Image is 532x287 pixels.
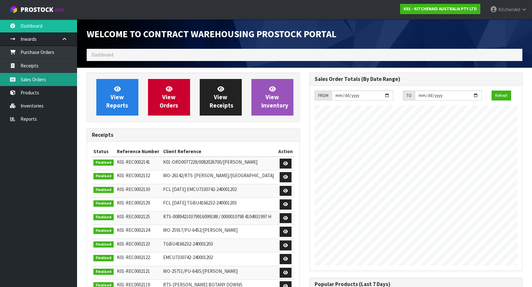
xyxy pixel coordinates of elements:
[117,254,150,260] span: K01-REC0002122
[492,91,511,101] button: Refresh
[117,172,150,178] span: K01-REC0002132
[93,255,114,261] span: Finalised
[93,214,114,221] span: Finalised
[315,76,518,82] h3: Sales Order Totals (By Date Range)
[117,159,150,165] span: K01-REC0002141
[93,173,114,179] span: Finalised
[163,227,238,233] span: WO-25917/PU-6452/[PERSON_NAME]
[117,186,150,192] span: K01-REC0002130
[21,5,53,14] span: ProStock
[163,172,274,178] span: WO-26142/RTS-[PERSON_NAME]/[GEOGRAPHIC_DATA]
[163,159,257,165] span: K01-ORD0077229/0082026700/[PERSON_NAME]
[93,241,114,248] span: Finalised
[92,146,115,157] th: Status
[148,79,190,116] a: ViewOrders
[10,5,18,13] img: cube-alt.png
[160,85,178,109] span: View Orders
[117,241,150,247] span: K01-REC0002123
[404,6,477,12] strong: K01 - KITCHENAID AUSTRALIA PTY LTD
[200,79,242,116] a: ViewReceipts
[163,254,213,260] span: EMCU7330742-240001202
[163,241,213,247] span: TGBU4166232-240001203
[163,200,237,206] span: FCL [DATE] TGBU4166232-240001203
[55,7,65,13] small: WMS
[92,132,295,138] h3: Receipts
[93,228,114,234] span: Finalised
[403,91,415,101] div: TO
[93,160,114,166] span: Finalised
[96,79,138,116] a: ViewReports
[117,227,150,233] span: K01-REC0002124
[93,200,114,207] span: Finalised
[106,85,128,109] span: View Reports
[117,213,150,220] span: K01-REC0002125
[210,85,233,109] span: View Receipts
[93,269,114,275] span: Finalised
[163,268,238,274] span: WO-25751/PU-6435/[PERSON_NAME]
[87,28,336,40] span: Welcome to Contract Warehousing ProStock Portal
[163,186,237,192] span: FCL [DATE] EMCU7330742-240001202
[161,146,277,157] th: Client Reference
[93,187,114,193] span: Finalised
[315,91,332,101] div: FROM
[163,213,271,220] span: RTS-00894210379916099188 / 0000010798 4104931997 H
[117,200,150,206] span: K01-REC0002129
[92,52,113,58] span: Dashboard
[498,6,520,13] span: KitchenAid
[251,79,293,116] a: ViewInventory
[115,146,161,157] th: Reference Number
[261,85,288,109] span: View Inventory
[277,146,295,157] th: Action
[117,268,150,274] span: K01-REC0002121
